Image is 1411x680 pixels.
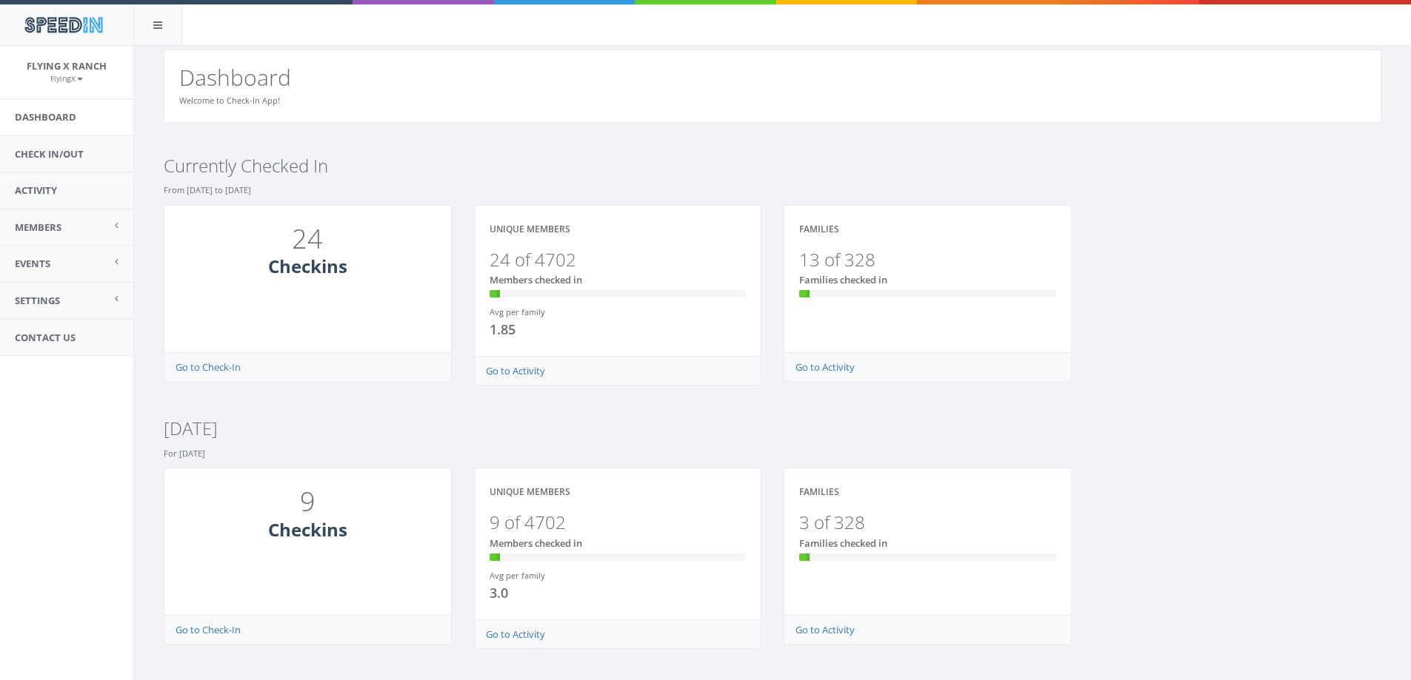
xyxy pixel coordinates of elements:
[164,184,251,195] small: From [DATE] to [DATE]
[27,59,107,73] span: Flying X Ranch
[176,623,241,636] a: Go to Check-In
[179,95,280,106] small: Welcome to Check-In App!
[179,65,1366,90] h2: Dashboard
[490,323,607,337] h4: 1.85
[799,513,1056,532] h3: 3 of 328
[490,586,607,601] h4: 3.0
[179,257,436,276] h3: Checkins
[15,221,61,234] span: Members
[795,623,855,636] a: Go to Activity
[183,487,433,516] h1: 9
[50,71,83,84] a: FlyingX
[183,224,433,254] h1: 24
[795,360,855,374] a: Go to Activity
[490,487,570,496] h4: Unique Members
[164,448,205,459] small: For [DATE]
[486,364,545,377] a: Go to Activity
[490,513,747,532] h3: 9 of 4702
[15,331,76,344] span: Contact Us
[799,250,1056,269] h3: 13 of 328
[15,257,50,270] span: Events
[179,520,436,539] h3: Checkins
[490,536,582,550] span: Members checked in
[799,273,887,286] span: Families checked in
[176,360,241,374] a: Go to Check-In
[490,570,545,581] small: Avg per family
[490,250,747,269] h3: 24 of 4702
[17,11,110,38] img: speedin_logo.png
[164,419,1381,438] h3: [DATE]
[50,73,83,84] small: FlyingX
[490,273,582,286] span: Members checked in
[486,627,545,641] a: Go to Activity
[799,224,839,234] h4: Families
[799,536,887,550] span: Families checked in
[164,156,1381,175] h3: Currently Checked In
[15,294,60,307] span: Settings
[490,306,545,317] small: Avg per family
[799,487,839,496] h4: Families
[490,224,570,234] h4: Unique Members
